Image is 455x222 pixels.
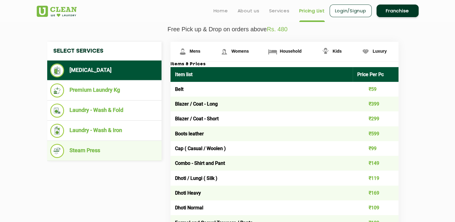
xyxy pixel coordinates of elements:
a: Login/Signup [330,5,372,17]
td: Dhoti / Lungi ( Silk ) [171,171,353,185]
img: Household [267,46,278,57]
th: Price Per Pc [353,67,398,82]
span: Womens [231,49,249,54]
td: ₹399 [353,97,398,111]
li: [MEDICAL_DATA] [50,63,158,77]
li: Laundry - Wash & Fold [50,103,158,118]
a: Franchise [377,5,419,17]
span: Household [280,49,301,54]
img: Kids [320,46,331,57]
span: Kids [333,49,342,54]
li: Steam Press [50,144,158,158]
img: UClean Laundry and Dry Cleaning [37,6,77,17]
td: ₹59 [353,82,398,97]
td: Cap ( Casual / Woolen ) [171,141,353,156]
img: Luxury [360,46,371,57]
td: Blazer / Coat - Short [171,111,353,126]
h4: Select Services [47,42,161,60]
td: ₹169 [353,186,398,200]
td: Belt [171,82,353,97]
span: Mens [190,49,201,54]
li: Premium Laundry Kg [50,83,158,97]
td: ₹109 [353,200,398,215]
td: Blazer / Coat - Long [171,97,353,111]
h3: Items & Prices [171,62,398,67]
a: About us [238,7,260,14]
span: Rs. 480 [267,26,287,32]
td: ₹99 [353,141,398,156]
li: Laundry - Wash & Iron [50,124,158,138]
a: Home [214,7,228,14]
td: Boots leather [171,126,353,141]
img: Dry Cleaning [50,63,64,77]
td: ₹299 [353,111,398,126]
td: Combo - Shirt and Pant [171,156,353,171]
th: Item list [171,67,353,82]
p: Free Pick up & Drop on orders above [37,26,419,33]
span: Luxury [373,49,387,54]
td: Dhoti Heavy [171,186,353,200]
a: Services [269,7,290,14]
img: Laundry - Wash & Fold [50,103,64,118]
a: Pricing List [299,7,325,14]
img: Womens [219,46,229,57]
td: ₹149 [353,156,398,171]
td: ₹599 [353,126,398,141]
td: ₹119 [353,171,398,185]
img: Premium Laundry Kg [50,83,64,97]
img: Mens [177,46,188,57]
img: Laundry - Wash & Iron [50,124,64,138]
img: Steam Press [50,144,64,158]
td: Dhoti Normal [171,200,353,215]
